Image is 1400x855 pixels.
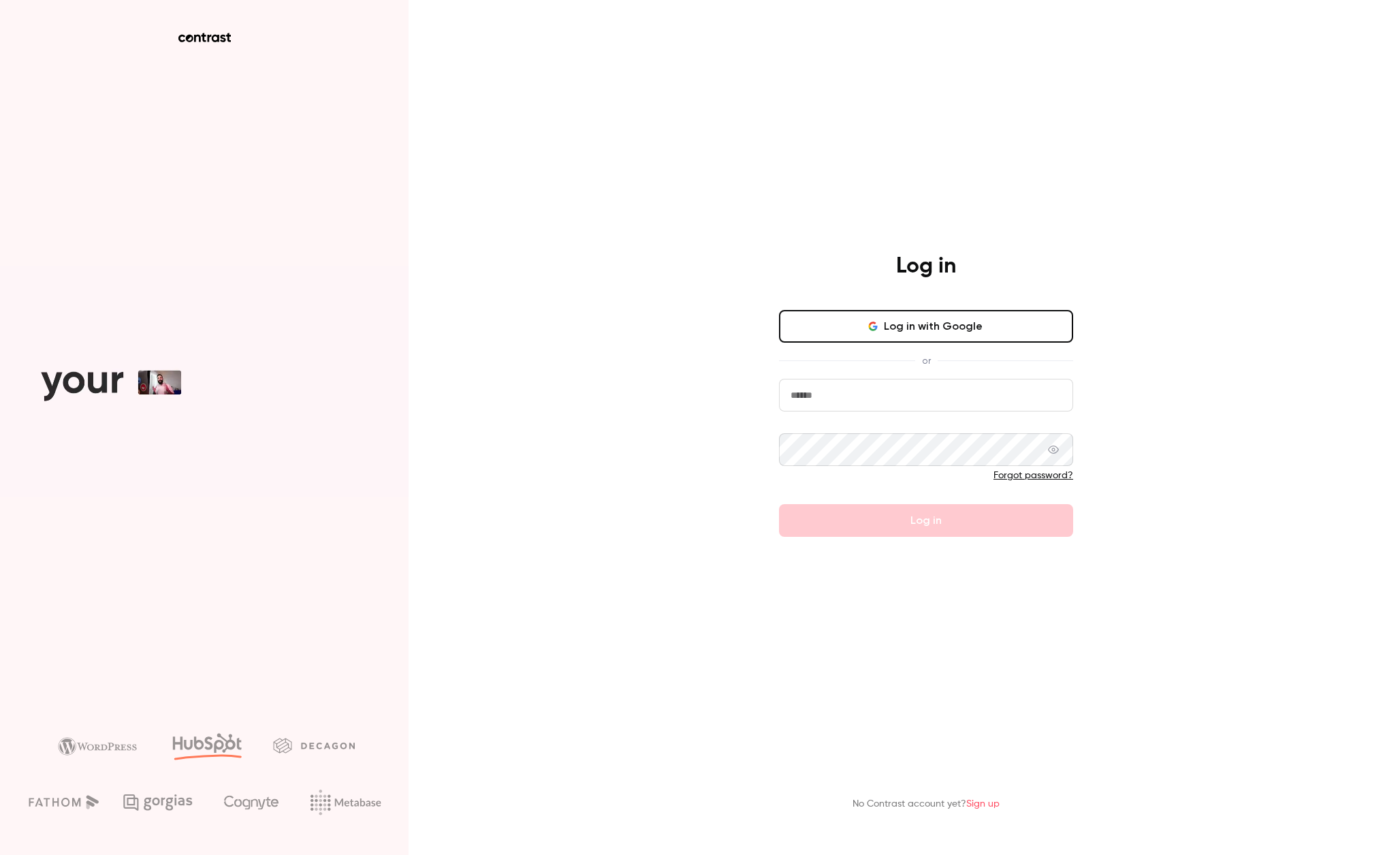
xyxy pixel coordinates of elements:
a: Sign up [966,799,1000,809]
button: Log in with Google [779,310,1073,343]
span: or [915,354,938,368]
p: No Contrast account yet? [853,797,1000,811]
img: decagon [273,738,355,753]
a: Forgot password? [993,471,1073,480]
h4: Log in [896,253,956,280]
